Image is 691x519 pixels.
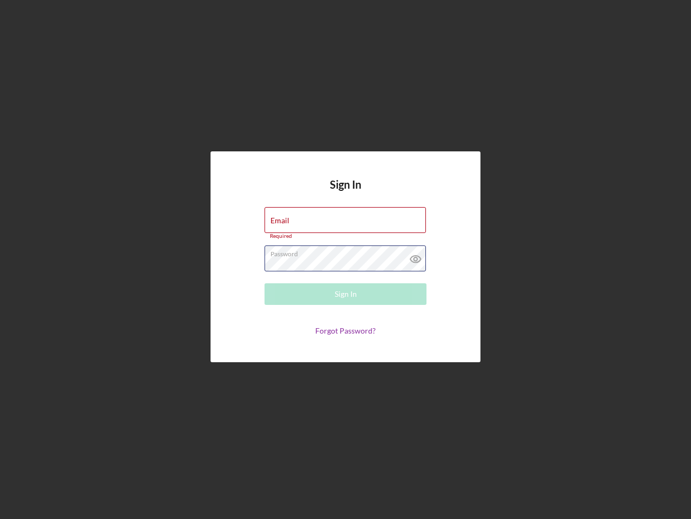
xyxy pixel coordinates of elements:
div: Required [265,233,426,239]
button: Sign In [265,283,426,305]
div: Sign In [335,283,357,305]
label: Email [270,216,289,225]
h4: Sign In [330,178,361,207]
a: Forgot Password? [315,326,376,335]
label: Password [270,246,426,258]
